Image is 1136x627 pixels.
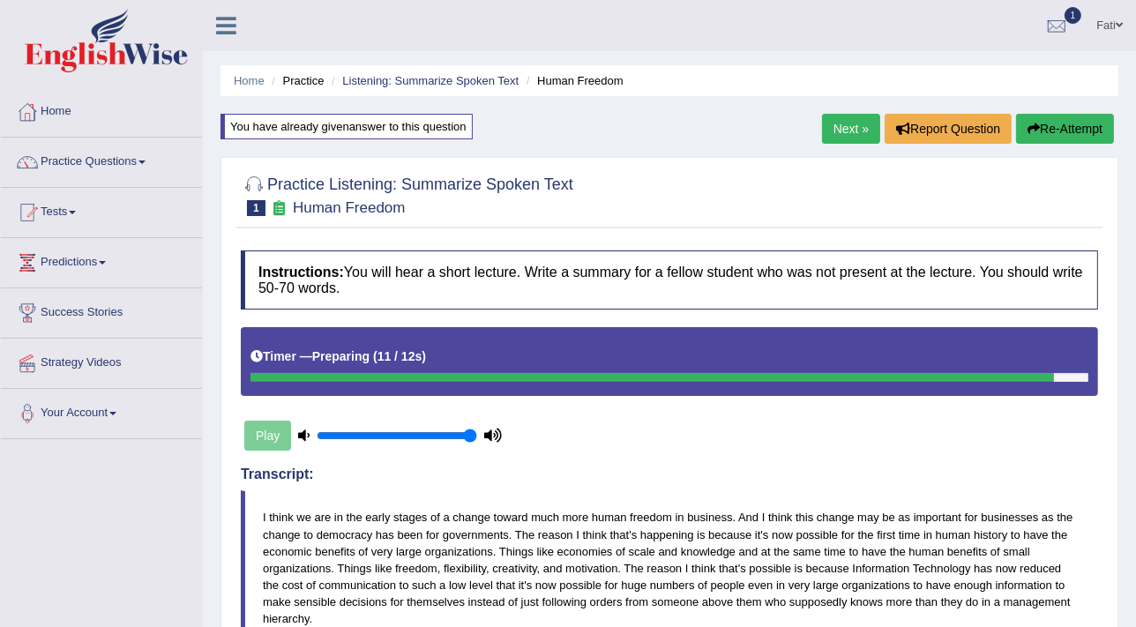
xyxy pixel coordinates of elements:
a: Next » [822,114,880,144]
a: Listening: Summarize Spoken Text [342,74,519,87]
li: Human Freedom [522,72,624,89]
a: Practice Questions [1,138,202,182]
b: 11 / 12s [377,349,422,363]
span: 1 [247,200,265,216]
a: Your Account [1,389,202,433]
a: Predictions [1,238,202,282]
a: Strategy Videos [1,339,202,383]
b: Instructions: [258,265,344,280]
small: Exam occurring question [270,200,288,217]
a: Home [1,87,202,131]
a: Success Stories [1,288,202,332]
h4: You will hear a short lecture. Write a summary for a fellow student who was not present at the le... [241,250,1098,310]
h5: Timer — [250,350,426,363]
small: Human Freedom [293,199,406,216]
b: Preparing [312,349,370,363]
div: You have already given answer to this question [220,114,473,139]
button: Re-Attempt [1016,114,1114,144]
a: Tests [1,188,202,232]
span: 1 [1065,7,1082,24]
h2: Practice Listening: Summarize Spoken Text [241,172,573,216]
b: ( [373,349,377,363]
h4: Transcript: [241,467,1098,482]
li: Practice [267,72,324,89]
b: ) [422,349,426,363]
button: Report Question [885,114,1012,144]
a: Home [234,74,265,87]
